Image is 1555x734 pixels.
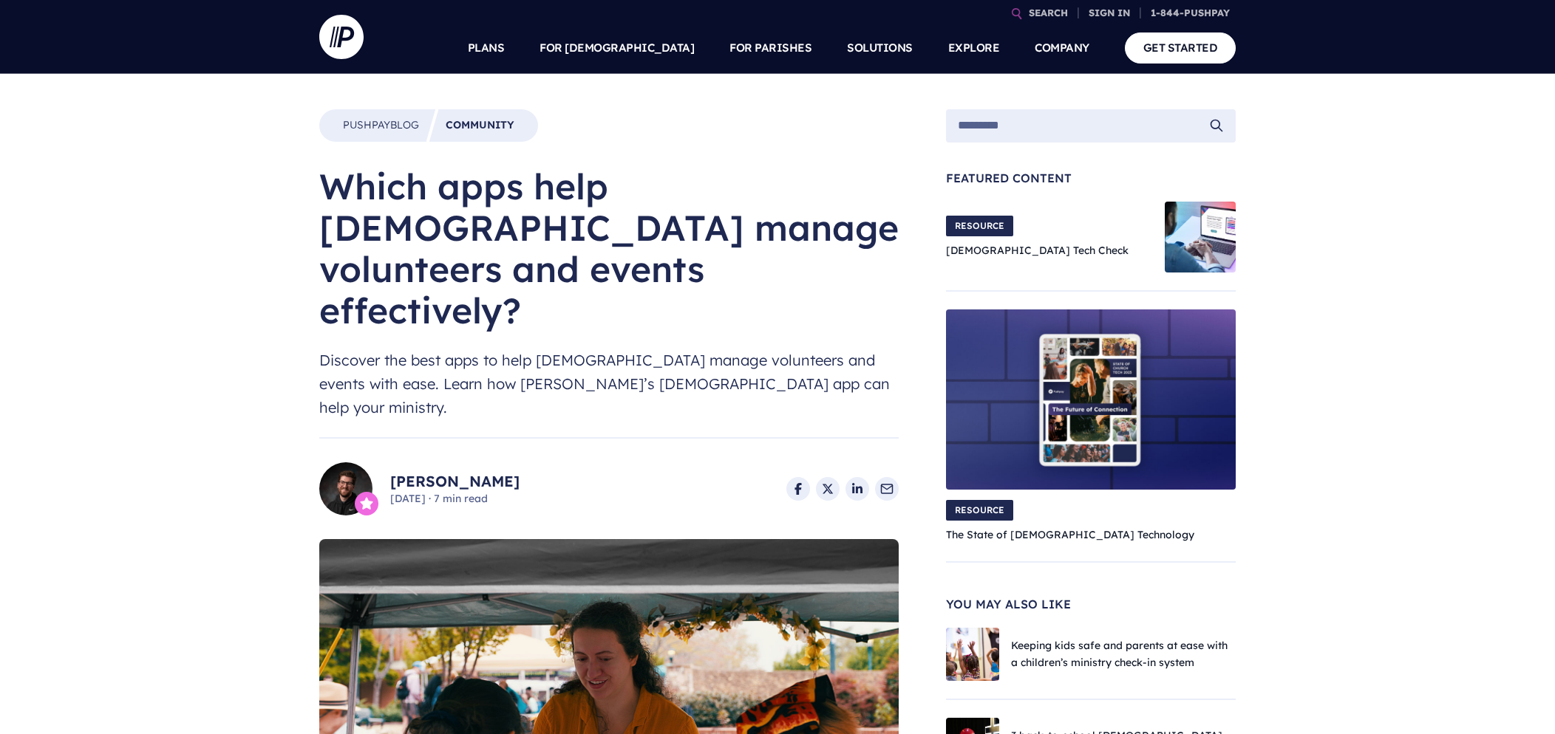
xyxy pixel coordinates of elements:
a: Share via Email [875,477,899,501]
img: Jonathan Louvis [319,462,372,515]
a: SOLUTIONS [847,22,913,74]
span: RESOURCE [946,216,1013,236]
a: COMPANY [1035,22,1089,74]
span: RESOURCE [946,500,1013,521]
a: PLANS [468,22,505,74]
a: The State of [DEMOGRAPHIC_DATA] Technology [946,528,1194,541]
a: Share on LinkedIn [845,477,869,501]
img: Church Tech Check Blog Hero Image [1165,202,1236,272]
a: Community [446,118,514,133]
a: Share on X [816,477,840,501]
a: Keeping kids safe and parents at ease with a children’s ministry check-in system [1011,639,1228,669]
span: [DATE] 7 min read [390,492,520,507]
a: EXPLORE [948,22,1000,74]
span: You May Also Like [946,598,1236,610]
h1: Which apps help [DEMOGRAPHIC_DATA] manage volunteers and events effectively? [319,165,899,331]
span: Discover the best apps to help [DEMOGRAPHIC_DATA] manage volunteers and events with ease. Learn h... [319,349,899,419]
span: Pushpay [343,118,390,131]
span: · [429,492,431,505]
a: Share on Facebook [786,477,810,501]
a: [PERSON_NAME] [390,471,520,492]
a: GET STARTED [1125,32,1236,63]
span: Featured Content [946,172,1236,184]
a: FOR [DEMOGRAPHIC_DATA] [540,22,694,74]
a: [DEMOGRAPHIC_DATA] Tech Check [946,244,1129,257]
a: FOR PARISHES [729,22,811,74]
a: PushpayBlog [343,118,419,133]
